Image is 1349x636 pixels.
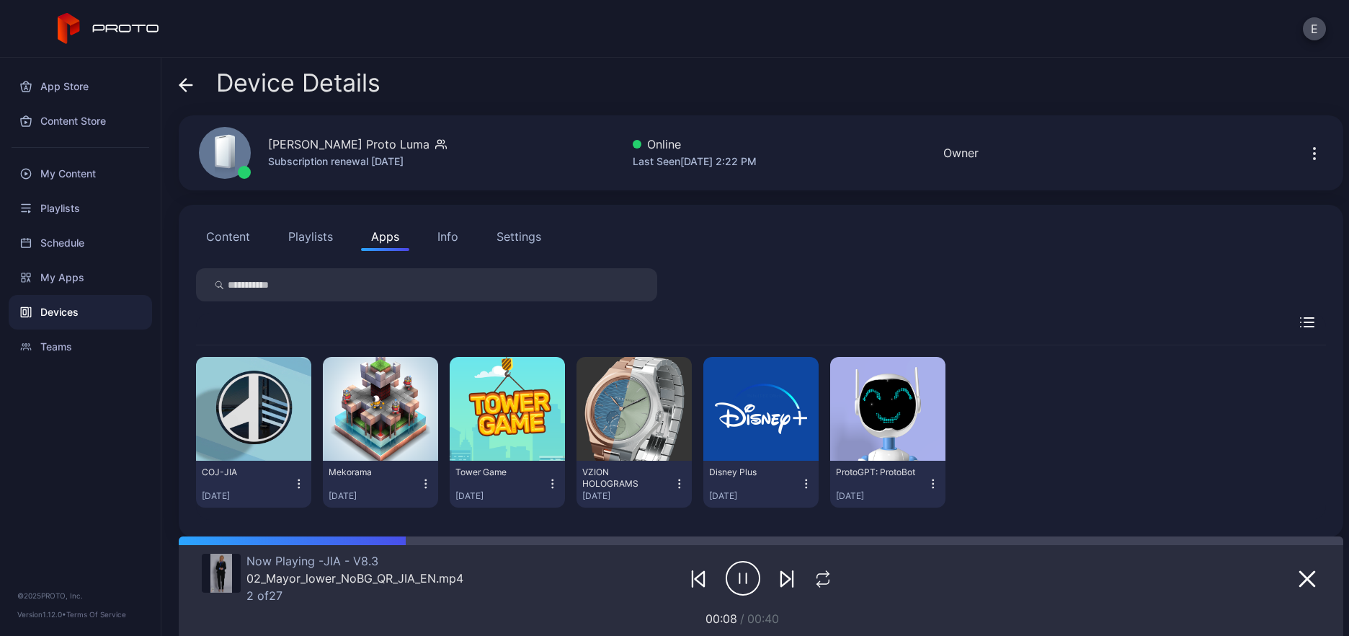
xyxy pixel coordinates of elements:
button: Content [196,222,260,251]
div: COJ-JIA [202,467,281,478]
div: [DATE] [709,490,800,502]
div: ProtoGPT: ProtoBot [836,467,915,478]
div: Last Seen [DATE] 2:22 PM [633,153,757,170]
span: JIA - V8.3 [319,554,378,568]
button: E [1303,17,1326,40]
span: / [740,611,744,626]
a: Teams [9,330,152,364]
div: Mekorama [329,467,408,478]
span: Device Details [216,69,380,97]
div: 02_Mayor_lower_NoBG_QR_JIA_EN.mp4 [246,571,463,586]
div: Owner [943,144,979,162]
div: Tower Game [455,467,535,478]
span: Version 1.12.0 • [17,610,66,619]
div: Online [633,136,757,153]
div: Now Playing [246,554,463,568]
a: Content Store [9,104,152,138]
span: 00:40 [747,611,779,626]
div: Info [437,228,458,245]
div: Subscription renewal [DATE] [268,153,447,170]
button: Playlists [278,222,343,251]
div: [DATE] [582,490,673,502]
button: COJ-JIA[DATE] [202,467,306,502]
a: Schedule [9,226,152,260]
div: [DATE] [455,490,546,502]
a: Devices [9,295,152,330]
div: © 2025 PROTO, Inc. [17,590,143,601]
span: 00:08 [705,611,737,626]
button: Mekorama[DATE] [329,467,432,502]
button: Tower Game[DATE] [455,467,559,502]
a: My Content [9,156,152,191]
div: [DATE] [836,490,927,502]
button: Apps [361,222,409,251]
div: 2 of 27 [246,588,463,603]
div: [DATE] [329,490,419,502]
button: Disney Plus[DATE] [709,467,813,502]
div: [DATE] [202,490,293,502]
a: App Store [9,69,152,104]
a: Terms Of Service [66,610,126,619]
button: Settings [486,222,551,251]
div: Disney Plus [709,467,788,478]
a: My Apps [9,260,152,295]
div: Settings [497,228,541,245]
button: ProtoGPT: ProtoBot[DATE] [836,467,940,502]
div: [PERSON_NAME] Proto Luma [268,136,429,153]
a: Playlists [9,191,152,226]
button: VZION HOLOGRAMS[DATE] [582,467,686,502]
button: Info [427,222,468,251]
div: VZION HOLOGRAMS [582,467,662,490]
